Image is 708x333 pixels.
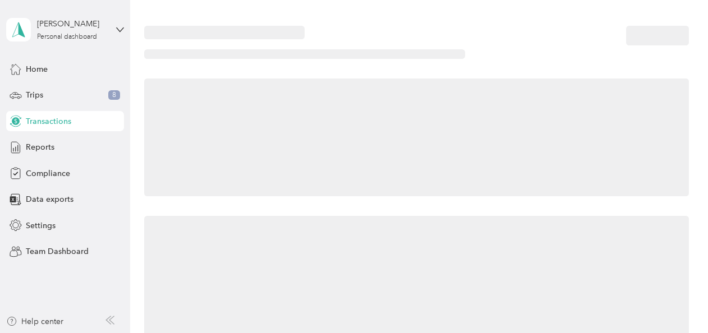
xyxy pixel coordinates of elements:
[26,246,89,257] span: Team Dashboard
[108,90,120,100] span: 8
[26,115,71,127] span: Transactions
[6,316,63,327] button: Help center
[26,63,48,75] span: Home
[645,270,708,333] iframe: Everlance-gr Chat Button Frame
[26,168,70,179] span: Compliance
[26,193,73,205] span: Data exports
[26,220,56,232] span: Settings
[37,18,107,30] div: [PERSON_NAME]
[26,141,54,153] span: Reports
[26,89,43,101] span: Trips
[37,34,97,40] div: Personal dashboard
